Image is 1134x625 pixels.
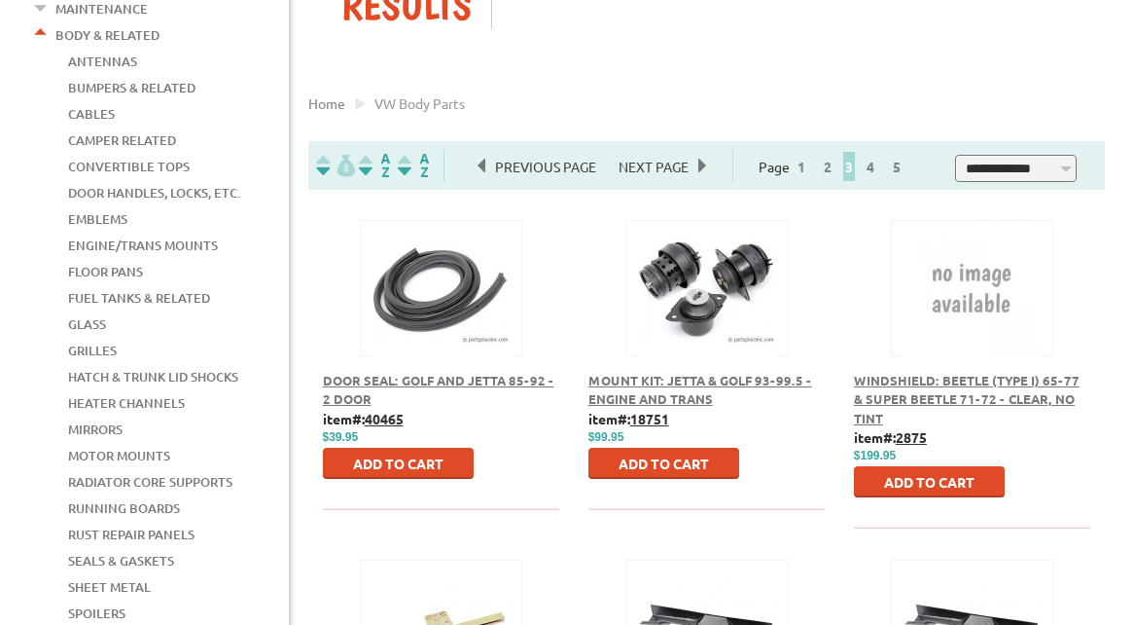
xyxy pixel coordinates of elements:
[68,154,190,179] a: Convertible Tops
[68,522,195,547] a: Rust Repair Panels
[854,372,1080,426] a: Windshield: Beetle (Type I) 65-77 & Super Beetle 71-72 - Clear, No Tint
[68,101,115,127] a: Cables
[68,233,218,258] a: Engine/Trans Mounts
[854,428,927,446] b: item#:
[588,410,669,427] b: item#:
[68,443,170,468] a: Motor Mounts
[68,285,210,311] a: Fuel Tanks & Related
[68,338,117,363] a: Grilles
[793,158,810,175] a: 1
[68,49,137,74] a: Antennas
[68,548,174,573] a: Seals & Gaskets
[365,410,404,427] u: 40465
[68,206,127,232] a: Emblems
[588,372,812,408] a: Mount Kit: Jetta & Golf 93-99.5 - Engine and Trans
[374,94,465,112] span: VW body parts
[323,410,404,427] b: item#:
[308,94,345,112] a: Home
[619,455,709,472] span: Add to Cart
[854,466,1005,497] button: Add to Cart
[819,158,836,175] a: 2
[68,390,185,416] a: Heater Channels
[68,364,238,389] a: Hatch & Trunk Lid Shocks
[55,22,159,48] a: Body & Related
[323,448,474,479] button: Add to Cart
[68,496,180,521] a: Running Boards
[888,158,905,175] a: 5
[732,149,935,181] div: Page
[394,154,433,176] img: Sort by Sales Rank
[323,430,359,444] span: $39.95
[896,428,927,446] u: 2875
[68,312,106,337] a: Glass
[485,152,606,181] span: Previous Page
[68,417,123,442] a: Mirrors
[854,449,896,462] span: $199.95
[588,430,624,444] span: $99.95
[862,158,879,175] a: 4
[68,574,151,600] a: Sheet Metal
[68,469,232,495] a: Radiator Core Supports
[68,75,195,100] a: Bumpers & Related
[609,152,698,181] span: Next Page
[355,154,394,176] img: Sort by Headline
[68,128,176,153] a: Camper Related
[353,455,443,472] span: Add to Cart
[843,152,855,181] span: 3
[68,180,240,205] a: Door Handles, Locks, Etc.
[609,158,698,175] a: Next Page
[884,473,975,491] span: Add to Cart
[478,158,609,175] a: Previous Page
[630,410,669,427] u: 18751
[323,372,554,408] a: Door Seal: Golf and Jetta 85-92 - 2 Door
[68,259,143,284] a: Floor Pans
[316,154,355,176] img: filterpricelow.svg
[588,448,739,479] button: Add to Cart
